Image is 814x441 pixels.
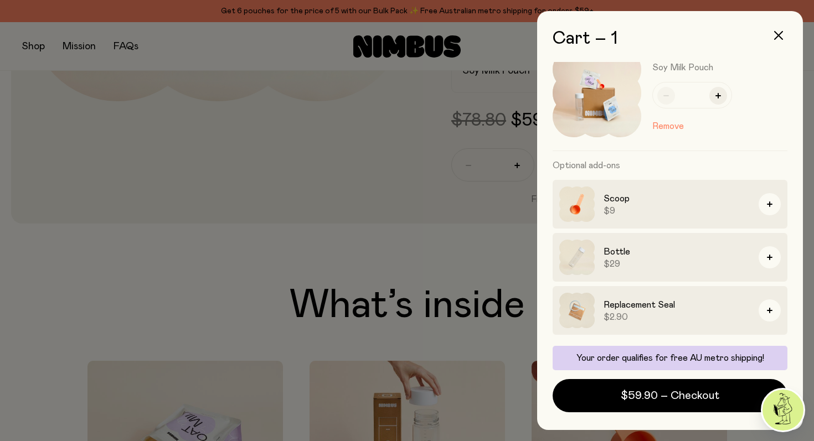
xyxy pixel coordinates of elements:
[763,390,803,430] img: agent
[604,312,750,323] span: $2.90
[604,245,750,258] h3: Bottle
[652,63,713,72] span: Soy Milk Pouch
[621,388,719,403] span: $59.90 – Checkout
[604,258,750,269] span: $29
[652,120,684,133] button: Remove
[553,379,787,412] button: $59.90 – Checkout
[604,192,750,205] h3: Scoop
[553,29,787,49] h2: Cart – 1
[604,205,750,216] span: $9
[553,151,787,180] h3: Optional add-ons
[559,352,781,364] p: Your order qualifies for free AU metro shipping!
[604,298,750,312] h3: Replacement Seal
